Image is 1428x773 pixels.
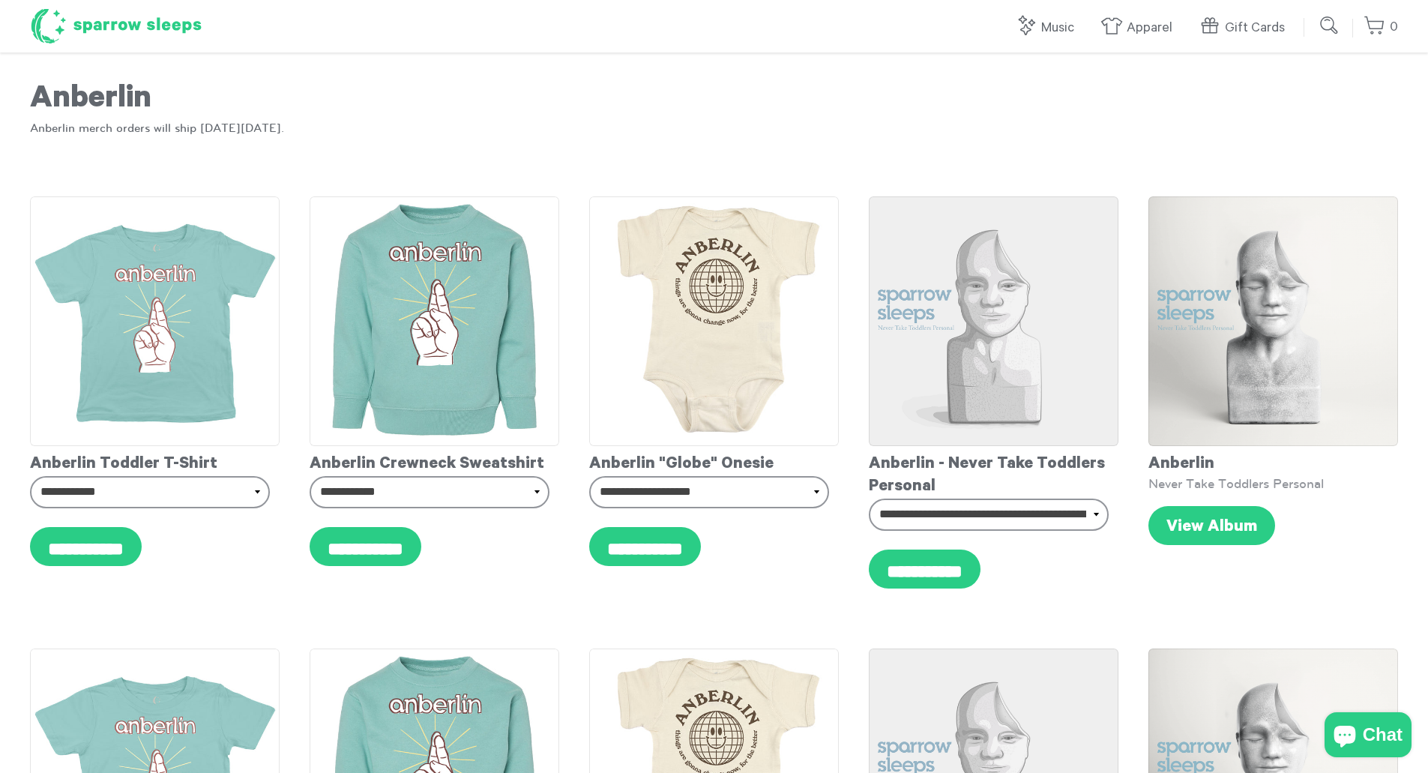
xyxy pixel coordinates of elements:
a: Apparel [1100,12,1180,44]
a: Gift Cards [1199,12,1292,44]
inbox-online-store-chat: Shopify online store chat [1320,712,1416,761]
div: Anberlin - Never Take Toddlers Personal [869,446,1118,499]
a: Music [1015,12,1082,44]
img: SS-NeverTakeToddlersPersonal-Cover-1600x1600_grande.png [1148,196,1398,446]
input: Submit [1315,10,1345,40]
div: Anberlin "Globe" Onesie [589,446,839,476]
a: 0 [1364,11,1398,43]
img: Anberlin-Globe-Onesie_grande.jpg [589,196,839,446]
div: Anberlin [1148,446,1398,476]
img: Anberlin_-_Fingers_Crossed_-_Toddler_T-shirt_grande.jpg [30,196,280,446]
h1: Anberlin [30,82,1398,120]
div: Never Take Toddlers Personal [1148,476,1398,491]
img: Anberlin-NeverTakeToddlersPersonal_2024_grande.png [869,196,1118,446]
p: Anberlin merch orders will ship [DATE][DATE]. [30,120,1398,136]
h1: Sparrow Sleeps [30,7,202,45]
a: View Album [1148,506,1275,545]
img: Anberlin-FingersCrossed-ToddlerCrewneck_grande.jpg [310,196,559,446]
div: Anberlin Toddler T-Shirt [30,446,280,476]
div: Anberlin Crewneck Sweatshirt [310,446,559,476]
